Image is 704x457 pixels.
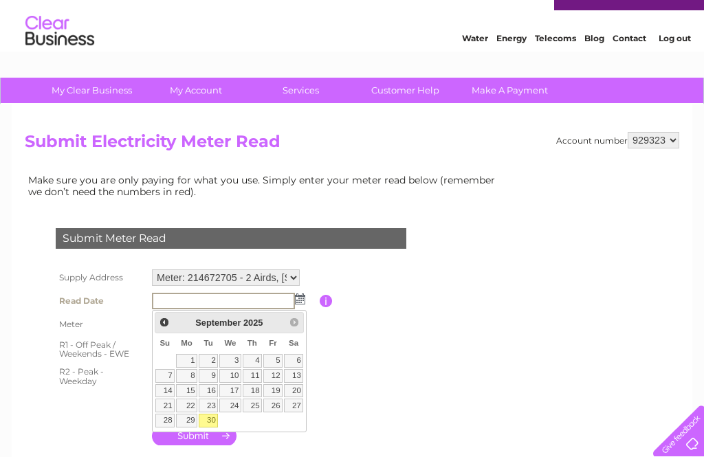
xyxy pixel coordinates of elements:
[284,384,303,398] a: 20
[155,369,175,383] a: 7
[199,414,218,427] a: 30
[244,78,357,103] a: Services
[263,354,283,368] a: 5
[219,384,241,398] a: 17
[159,317,170,328] span: Prev
[199,354,218,368] a: 2
[462,58,488,69] a: Water
[243,369,262,383] a: 11
[152,426,236,445] input: Submit
[613,58,646,69] a: Contact
[584,58,604,69] a: Blog
[157,314,173,330] a: Prev
[284,369,303,383] a: 13
[269,339,277,347] span: Friday
[496,58,527,69] a: Energy
[25,36,95,78] img: logo.png
[25,171,506,200] td: Make sure you are only paying for what you use. Simply enter your meter read below (remember we d...
[25,132,679,158] h2: Submit Electricity Meter Read
[199,399,218,412] a: 23
[176,369,197,383] a: 8
[52,363,148,390] th: R2 - Peak - Weekday
[263,399,283,412] a: 26
[35,78,148,103] a: My Clear Business
[445,7,540,24] a: 0333 014 3131
[243,399,262,412] a: 25
[195,317,241,328] span: September
[247,339,257,347] span: Thursday
[219,399,241,412] a: 24
[155,399,175,412] a: 21
[263,384,283,398] a: 19
[556,132,679,148] div: Account number
[148,390,320,416] td: Are you sure the read you have entered is correct?
[349,78,462,103] a: Customer Help
[219,354,241,368] a: 3
[28,8,678,67] div: Clear Business is a trading name of Verastar Limited (registered in [GEOGRAPHIC_DATA] No. 3667643...
[155,414,175,427] a: 28
[203,339,212,347] span: Tuesday
[263,369,283,383] a: 12
[295,293,305,304] img: ...
[56,228,406,249] div: Submit Meter Read
[453,78,566,103] a: Make A Payment
[243,354,262,368] a: 4
[320,295,333,307] input: Information
[176,354,197,368] a: 1
[155,384,175,398] a: 14
[159,339,170,347] span: Sunday
[52,313,148,336] th: Meter
[284,399,303,412] a: 27
[535,58,576,69] a: Telecoms
[176,384,197,398] a: 15
[284,354,303,368] a: 6
[199,369,218,383] a: 9
[224,339,236,347] span: Wednesday
[181,339,192,347] span: Monday
[199,384,218,398] a: 16
[289,339,298,347] span: Saturday
[140,78,253,103] a: My Account
[52,336,148,364] th: R1 - Off Peak / Weekends - EWE
[176,399,197,412] a: 22
[243,317,263,328] span: 2025
[176,414,197,427] a: 29
[52,266,148,289] th: Supply Address
[243,384,262,398] a: 18
[52,289,148,313] th: Read Date
[219,369,241,383] a: 10
[659,58,691,69] a: Log out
